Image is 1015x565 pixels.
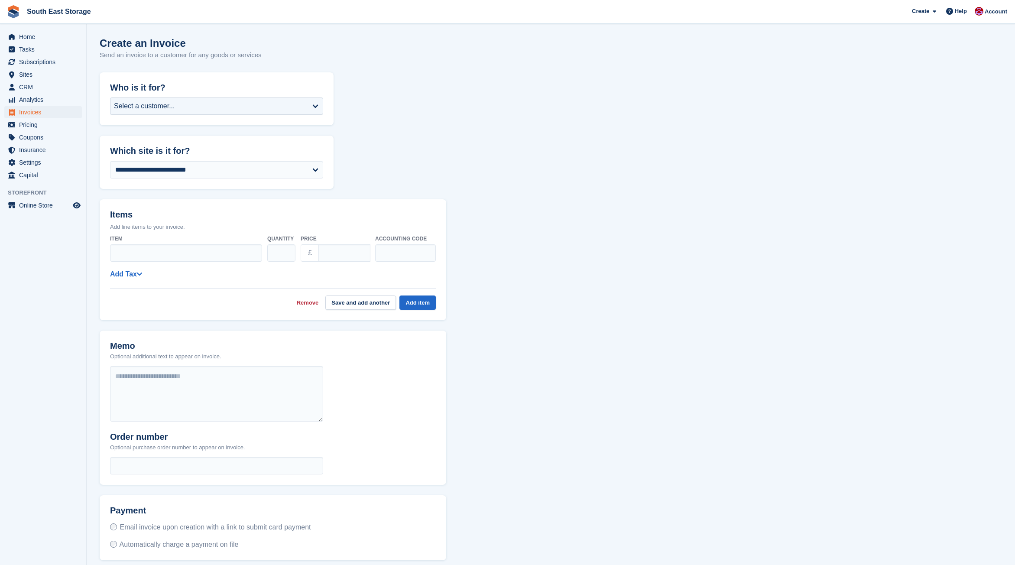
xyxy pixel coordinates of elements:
[985,7,1007,16] span: Account
[4,119,82,131] a: menu
[110,146,323,156] h2: Which site is it for?
[375,235,436,243] label: Accounting code
[4,199,82,211] a: menu
[120,541,239,548] span: Automatically charge a payment on file
[100,50,262,60] p: Send an invoice to a customer for any goods or services
[110,341,221,351] h2: Memo
[955,7,967,16] span: Help
[19,106,71,118] span: Invoices
[100,37,262,49] h1: Create an Invoice
[4,56,82,68] a: menu
[110,235,262,243] label: Item
[19,94,71,106] span: Analytics
[114,101,175,111] div: Select a customer...
[19,68,71,81] span: Sites
[19,144,71,156] span: Insurance
[110,432,245,442] h2: Order number
[110,210,436,221] h2: Items
[110,270,142,278] a: Add Tax
[19,119,71,131] span: Pricing
[19,131,71,143] span: Coupons
[4,156,82,169] a: menu
[4,131,82,143] a: menu
[301,235,370,243] label: Price
[110,541,117,548] input: Automatically charge a payment on file
[4,144,82,156] a: menu
[110,83,323,93] h2: Who is it for?
[325,295,396,310] button: Save and add another
[975,7,983,16] img: Roger Norris
[912,7,929,16] span: Create
[19,81,71,93] span: CRM
[297,299,319,307] a: Remove
[120,523,311,531] span: Email invoice upon creation with a link to submit card payment
[8,188,86,197] span: Storefront
[110,506,323,523] h2: Payment
[4,106,82,118] a: menu
[110,223,436,231] p: Add line items to your invoice.
[4,68,82,81] a: menu
[19,156,71,169] span: Settings
[71,200,82,211] a: Preview store
[19,169,71,181] span: Capital
[4,169,82,181] a: menu
[267,235,295,243] label: Quantity
[4,31,82,43] a: menu
[7,5,20,18] img: stora-icon-8386f47178a22dfd0bd8f6a31ec36ba5ce8667c1dd55bd0f319d3a0aa187defe.svg
[4,43,82,55] a: menu
[399,295,436,310] button: Add item
[110,523,117,530] input: Email invoice upon creation with a link to submit card payment
[4,94,82,106] a: menu
[19,56,71,68] span: Subscriptions
[110,352,221,361] p: Optional additional text to appear on invoice.
[23,4,94,19] a: South East Storage
[4,81,82,93] a: menu
[19,199,71,211] span: Online Store
[19,43,71,55] span: Tasks
[110,443,245,452] p: Optional purchase order number to appear on invoice.
[19,31,71,43] span: Home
